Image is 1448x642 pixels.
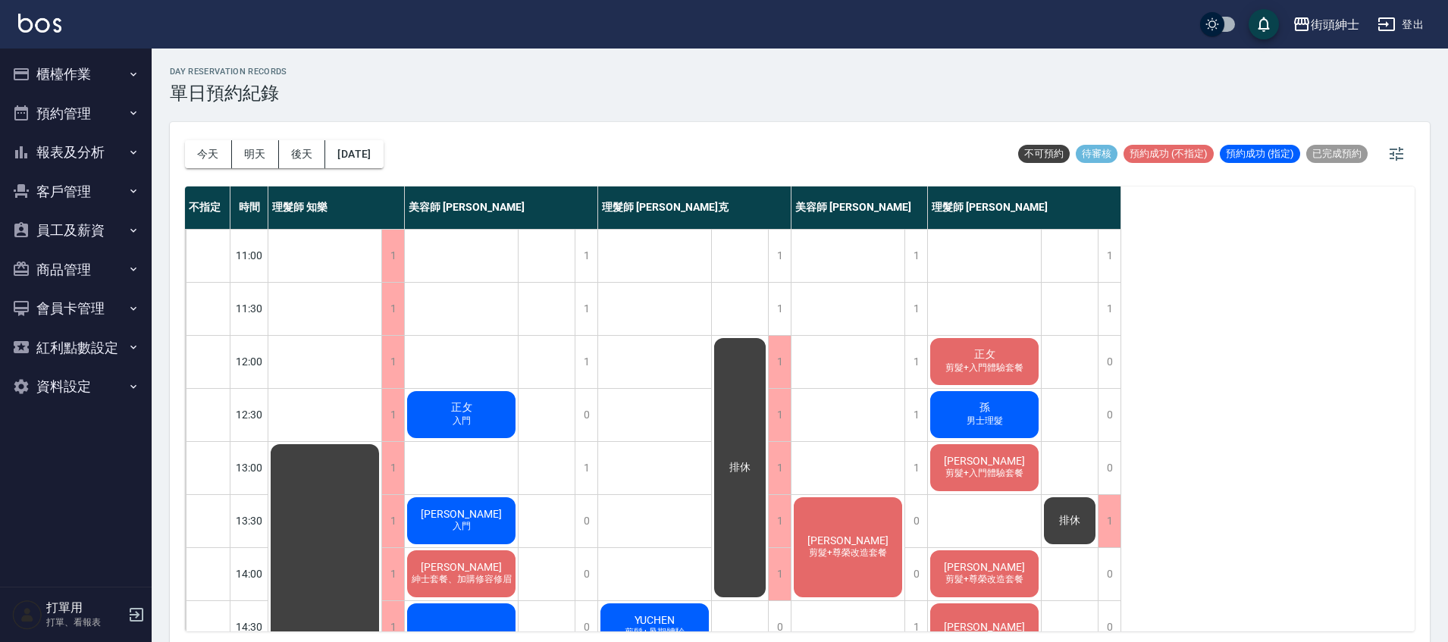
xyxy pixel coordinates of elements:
div: 理髮師 知樂 [268,186,405,229]
div: 1 [904,283,927,335]
span: 排休 [726,461,754,474]
div: 1 [904,442,927,494]
span: [PERSON_NAME] [941,455,1028,467]
button: 報表及分析 [6,133,146,172]
img: Logo [18,14,61,33]
div: 1 [381,389,404,441]
span: [PERSON_NAME] [941,621,1028,633]
button: 紅利點數設定 [6,328,146,368]
p: 打單、看報表 [46,615,124,629]
span: 入門 [450,520,474,533]
div: 11:30 [230,282,268,335]
button: 櫃檯作業 [6,55,146,94]
button: 商品管理 [6,250,146,290]
button: 明天 [232,140,279,168]
div: 美容師 [PERSON_NAME] [405,186,598,229]
div: 理髮師 [PERSON_NAME]克 [598,186,791,229]
div: 1 [575,442,597,494]
button: [DATE] [325,140,383,168]
div: 0 [575,495,597,547]
button: 登出 [1371,11,1430,39]
span: YUCHEN [632,614,678,626]
div: 14:00 [230,547,268,600]
div: 1 [768,442,791,494]
div: 1 [1098,495,1120,547]
span: 待審核 [1076,147,1117,161]
div: 1 [575,283,597,335]
h5: 打單用 [46,600,124,615]
span: [PERSON_NAME] [418,508,505,520]
div: 1 [381,548,404,600]
div: 13:30 [230,494,268,547]
span: 預約成功 (指定) [1220,147,1300,161]
span: [PERSON_NAME] [941,561,1028,573]
div: 0 [904,548,927,600]
div: 1 [1098,283,1120,335]
div: 11:00 [230,229,268,282]
div: 0 [1098,442,1120,494]
div: 街頭紳士 [1311,15,1359,34]
div: 1 [575,336,597,388]
div: 0 [1098,336,1120,388]
div: 1 [768,283,791,335]
button: 今天 [185,140,232,168]
span: 預約成功 (不指定) [1124,147,1214,161]
span: 剪髮+暑期體驗 [622,626,688,639]
div: 1 [768,548,791,600]
div: 0 [1098,389,1120,441]
div: 12:30 [230,388,268,441]
div: 1 [768,336,791,388]
span: [PERSON_NAME] [418,561,505,573]
div: 0 [1098,548,1120,600]
span: 剪髮+入門體驗套餐 [942,467,1026,480]
button: 資料設定 [6,367,146,406]
button: 後天 [279,140,326,168]
div: 1 [904,336,927,388]
div: 1 [381,283,404,335]
button: 員工及薪資 [6,211,146,250]
span: 排休 [1056,514,1083,528]
div: 1 [768,495,791,547]
div: 0 [904,495,927,547]
div: 0 [575,389,597,441]
div: 美容師 [PERSON_NAME] [791,186,928,229]
span: 剪髮+尊榮改造套餐 [806,546,890,559]
div: 不指定 [185,186,230,229]
button: 客戶管理 [6,172,146,211]
span: 男士理髮 [964,415,1006,427]
div: 0 [575,548,597,600]
div: 1 [381,442,404,494]
div: 13:00 [230,441,268,494]
span: 正攵 [448,401,475,415]
span: 剪髮+入門體驗套餐 [942,362,1026,374]
div: 1 [904,230,927,282]
button: save [1249,9,1279,39]
button: 會員卡管理 [6,289,146,328]
span: 紳士套餐、加購修容修眉 [409,573,515,586]
div: 理髮師 [PERSON_NAME] [928,186,1121,229]
div: 1 [904,389,927,441]
div: 時間 [230,186,268,229]
span: 正攵 [971,348,998,362]
span: 不可預約 [1018,147,1070,161]
img: Person [12,600,42,630]
div: 1 [575,230,597,282]
span: 孫 [976,401,993,415]
span: 已完成預約 [1306,147,1368,161]
button: 街頭紳士 [1287,9,1365,40]
div: 12:00 [230,335,268,388]
div: 1 [381,495,404,547]
h3: 單日預約紀錄 [170,83,287,104]
h2: day Reservation records [170,67,287,77]
span: 入門 [450,415,474,427]
button: 預約管理 [6,94,146,133]
div: 1 [768,230,791,282]
span: [PERSON_NAME] [804,534,892,546]
div: 1 [381,230,404,282]
div: 1 [768,389,791,441]
div: 1 [1098,230,1120,282]
div: 1 [381,336,404,388]
span: 剪髮+尊榮改造套餐 [942,573,1026,586]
